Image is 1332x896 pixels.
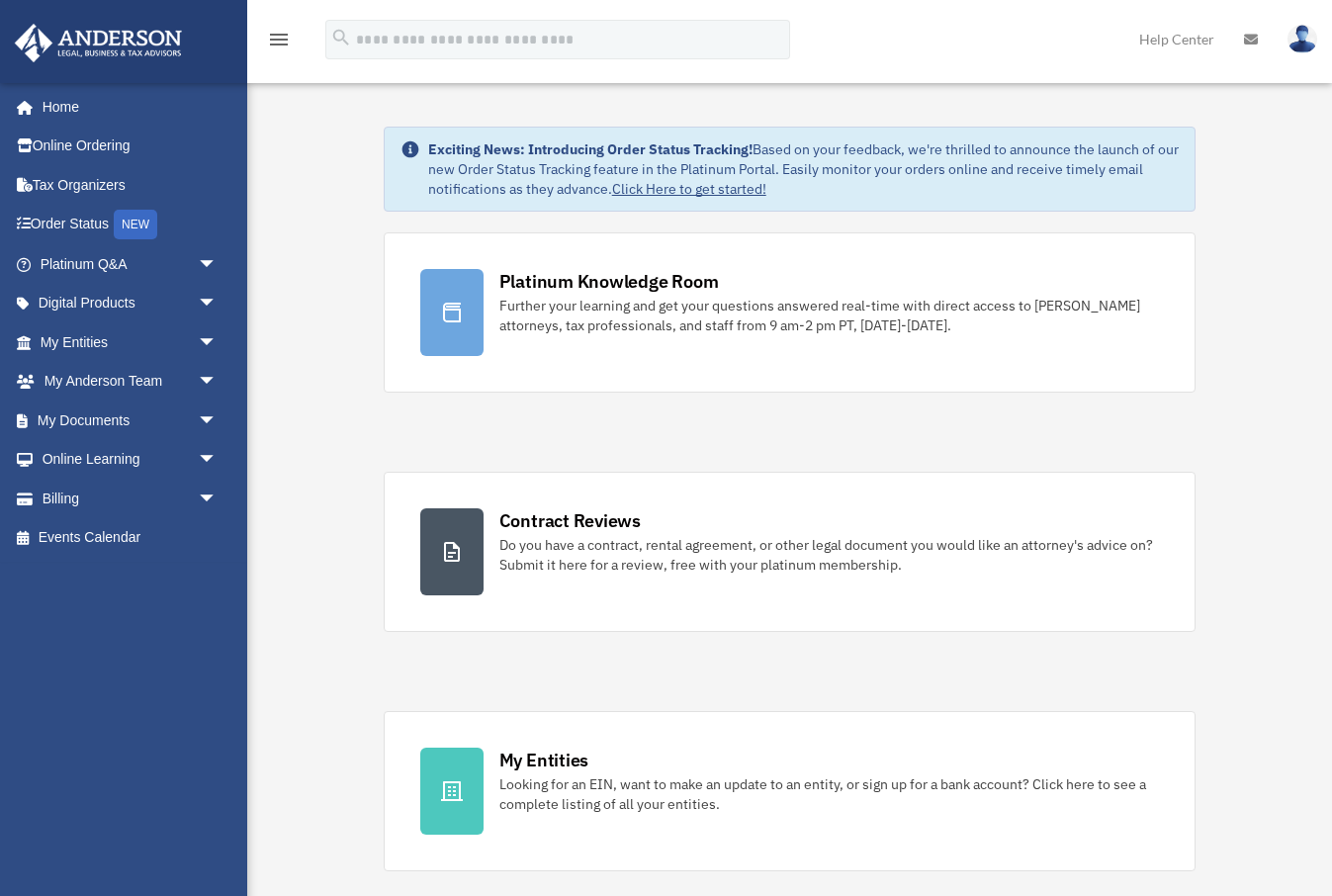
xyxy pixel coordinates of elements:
a: menu [267,35,291,51]
a: Platinum Knowledge Room Further your learning and get your questions answered real-time with dire... [384,232,1197,393]
div: NEW [114,210,157,239]
a: Click Here to get started! [612,180,766,198]
img: User Pic [1288,25,1317,53]
span: arrow_drop_down [198,401,237,441]
a: Digital Productsarrow_drop_down [14,284,247,323]
a: Online Learningarrow_drop_down [14,440,247,480]
a: My Entities Looking for an EIN, want to make an update to an entity, or sign up for a bank accoun... [384,711,1197,871]
span: arrow_drop_down [198,479,237,519]
div: Based on your feedback, we're thrilled to announce the launch of our new Order Status Tracking fe... [428,139,1180,199]
span: arrow_drop_down [198,244,237,285]
a: Tax Organizers [14,165,247,205]
div: Do you have a contract, rental agreement, or other legal document you would like an attorney's ad... [499,535,1160,575]
span: arrow_drop_down [198,284,237,324]
a: Billingarrow_drop_down [14,479,247,518]
div: Platinum Knowledge Room [499,269,719,294]
i: menu [267,28,291,51]
a: Events Calendar [14,518,247,558]
a: My Documentsarrow_drop_down [14,401,247,440]
a: My Anderson Teamarrow_drop_down [14,362,247,402]
span: arrow_drop_down [198,362,237,403]
a: Contract Reviews Do you have a contract, rental agreement, or other legal document you would like... [384,472,1197,632]
strong: Exciting News: Introducing Order Status Tracking! [428,140,753,158]
i: search [330,27,352,48]
a: My Entitiesarrow_drop_down [14,322,247,362]
div: Further your learning and get your questions answered real-time with direct access to [PERSON_NAM... [499,296,1160,335]
a: Order StatusNEW [14,205,247,245]
div: Contract Reviews [499,508,641,533]
div: Looking for an EIN, want to make an update to an entity, or sign up for a bank account? Click her... [499,774,1160,814]
div: My Entities [499,748,588,772]
img: Anderson Advisors Platinum Portal [9,24,188,62]
span: arrow_drop_down [198,322,237,363]
a: Home [14,87,237,127]
span: arrow_drop_down [198,440,237,481]
a: Online Ordering [14,127,247,166]
a: Platinum Q&Aarrow_drop_down [14,244,247,284]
